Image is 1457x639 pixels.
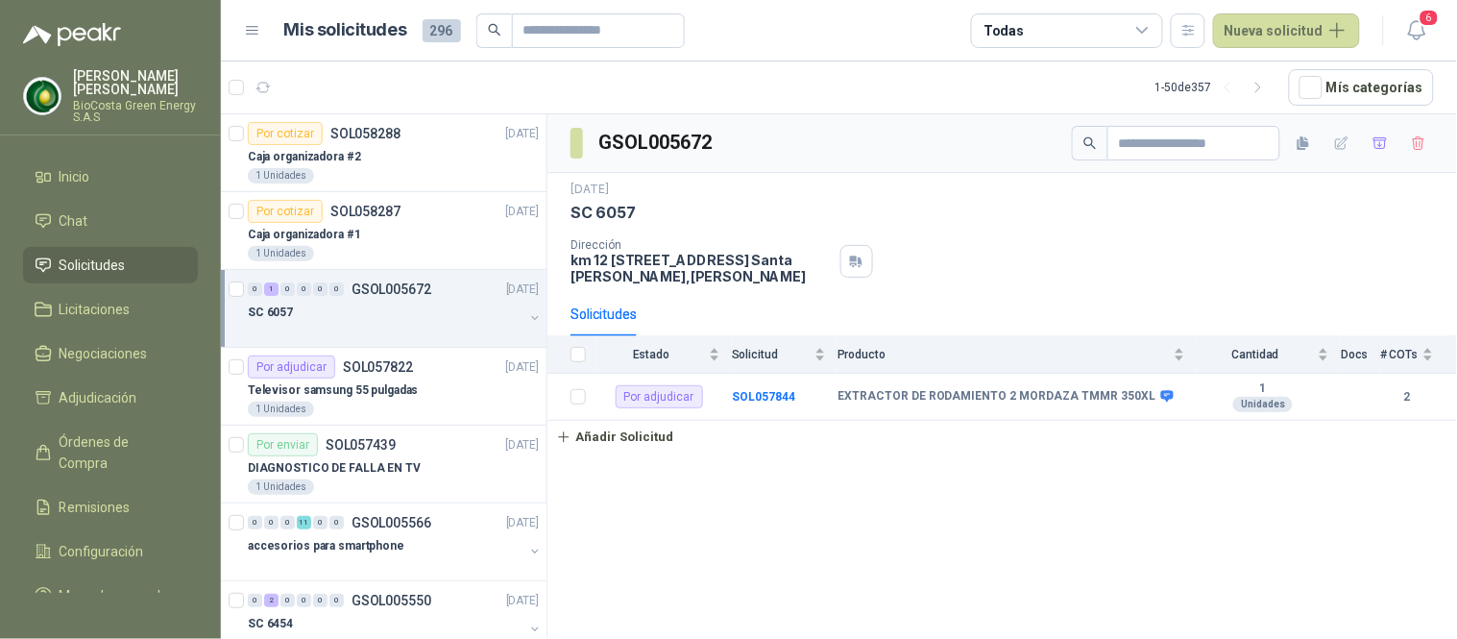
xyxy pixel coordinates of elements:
b: 2 [1380,388,1434,406]
p: [DATE] [506,514,539,532]
a: Por cotizarSOL058288[DATE] Caja organizadora #21 Unidades [221,114,546,192]
p: [DATE] [506,203,539,221]
div: 1 Unidades [248,402,314,417]
div: 0 [280,516,295,529]
div: 1 Unidades [248,479,314,495]
th: Estado [597,336,732,374]
span: search [488,23,501,37]
a: Manuales y ayuda [23,578,198,614]
span: Licitaciones [60,299,131,320]
div: 1 - 50 de 357 [1155,72,1274,103]
img: Logo peakr [23,23,121,46]
th: Docs [1341,336,1380,374]
p: SC 6057 [571,203,636,223]
p: Caja organizadora #1 [248,226,361,244]
div: Por cotizar [248,200,323,223]
div: 11 [297,516,311,529]
p: Dirección [571,238,833,252]
a: Por adjudicarSOL057822[DATE] Televisor samsung 55 pulgadas1 Unidades [221,348,546,426]
a: Añadir Solicitud [547,421,1457,454]
div: 1 Unidades [248,168,314,184]
div: 0 [248,594,262,607]
span: 296 [423,19,461,42]
th: Producto [838,336,1197,374]
span: Órdenes de Compra [60,431,180,474]
a: Adjudicación [23,380,198,416]
a: Solicitudes [23,247,198,283]
span: Adjudicación [60,387,137,408]
button: Mís categorías [1289,69,1434,106]
div: 0 [248,283,262,296]
div: 0 [329,594,344,607]
p: SOL058288 [330,127,401,140]
a: 0 0 0 11 0 0 GSOL005566[DATE] accesorios para smartphone [248,511,543,573]
p: SC 6057 [248,304,293,322]
a: Configuración [23,533,198,570]
a: Remisiones [23,489,198,526]
span: # COTs [1380,348,1419,361]
a: Chat [23,203,198,239]
b: EXTRACTOR DE RODAMIENTO 2 MORDAZA TMMR 350XL [838,389,1156,405]
p: Televisor samsung 55 pulgadas [248,381,419,400]
a: 0 1 0 0 0 0 GSOL005672[DATE] SC 6057 [248,278,543,339]
span: search [1083,136,1097,150]
span: Negociaciones [60,343,148,364]
span: Manuales y ayuda [60,585,169,606]
div: 0 [297,283,311,296]
p: GSOL005550 [352,594,431,607]
th: # COTs [1380,336,1457,374]
p: SOL057439 [326,438,396,452]
a: Negociaciones [23,335,198,372]
p: GSOL005672 [352,283,431,296]
th: Cantidad [1197,336,1341,374]
div: Por adjudicar [248,356,335,379]
p: SC 6454 [248,615,293,633]
img: Company Logo [24,78,61,114]
a: Órdenes de Compra [23,424,198,481]
div: 0 [264,516,279,529]
p: [DATE] [506,358,539,377]
button: 6 [1399,13,1434,48]
span: Solicitudes [60,255,126,276]
p: [DATE] [506,436,539,455]
div: Solicitudes [571,304,637,325]
a: Inicio [23,159,198,195]
span: Solicitud [732,348,811,361]
p: accesorios para smartphone [248,537,404,555]
button: Añadir Solicitud [547,421,682,454]
div: 2 [264,594,279,607]
span: Producto [838,348,1170,361]
h1: Mis solicitudes [284,16,407,44]
a: SOL057844 [732,390,795,404]
span: Chat [60,210,88,232]
div: 0 [329,516,344,529]
div: Unidades [1233,397,1293,412]
p: [PERSON_NAME] [PERSON_NAME] [73,69,198,96]
span: Remisiones [60,497,131,518]
a: Licitaciones [23,291,198,328]
th: Solicitud [732,336,838,374]
div: 0 [248,516,262,529]
p: DIAGNOSTICO DE FALLA EN TV [248,459,421,478]
p: BioCosta Green Energy S.A.S [73,100,198,123]
span: 6 [1419,9,1440,27]
div: 0 [297,594,311,607]
div: 0 [313,594,328,607]
p: [DATE] [506,125,539,143]
button: Nueva solicitud [1213,13,1360,48]
p: SOL058287 [330,205,401,218]
p: Caja organizadora #2 [248,148,361,166]
b: 1 [1197,381,1329,397]
p: [DATE] [506,281,539,299]
div: Por enviar [248,433,318,456]
p: km 12 [STREET_ADDRESS] Santa [PERSON_NAME] , [PERSON_NAME] [571,252,833,284]
div: 1 [264,283,279,296]
a: Por enviarSOL057439[DATE] DIAGNOSTICO DE FALLA EN TV1 Unidades [221,426,546,504]
div: 1 Unidades [248,246,314,261]
span: Inicio [60,166,90,187]
p: [DATE] [506,592,539,610]
span: Configuración [60,541,144,562]
div: 0 [280,594,295,607]
div: Por adjudicar [616,385,703,408]
div: 0 [313,516,328,529]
